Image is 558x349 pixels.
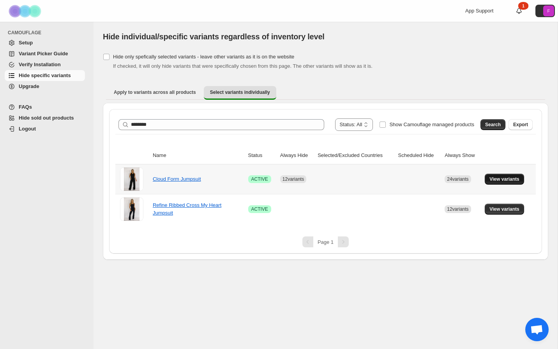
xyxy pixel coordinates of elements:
th: Scheduled Hide [396,147,443,164]
button: View variants [485,174,524,185]
a: Refine Ribbed Cross My Heart Jumpsuit [153,202,221,216]
a: Hide sold out products [5,113,85,123]
span: View variants [489,206,519,212]
button: Avatar with initials F [535,5,555,17]
span: If checked, it will only hide variants that were specifically chosen from this page. The other va... [113,63,373,69]
span: Upgrade [19,83,39,89]
a: 1 [515,7,523,15]
span: Variant Picker Guide [19,51,68,56]
span: FAQs [19,104,32,110]
a: Setup [5,37,85,48]
th: Selected/Excluded Countries [315,147,396,164]
button: Select variants individually [204,86,276,100]
span: Hide individual/specific variants regardless of inventory level [103,32,325,41]
span: ACTIVE [251,176,268,182]
span: Search [485,122,501,128]
span: Page 1 [318,239,334,245]
span: 24 variants [447,176,468,182]
span: ACTIVE [251,206,268,212]
span: Select variants individually [210,89,270,95]
a: FAQs [5,102,85,113]
span: 12 variants [283,176,304,182]
span: View variants [489,176,519,182]
button: View variants [485,204,524,215]
th: Name [150,147,246,164]
a: Cloud Form Jumpsuit [153,176,201,182]
button: Search [480,119,505,130]
button: Apply to variants across all products [108,86,202,99]
img: Camouflage [6,0,45,22]
span: Hide sold out products [19,115,74,121]
text: F [547,9,550,13]
div: Select variants individually [103,103,548,260]
a: Variant Picker Guide [5,48,85,59]
span: Hide only spefically selected variants - leave other variants as it is on the website [113,54,294,60]
span: Verify Installation [19,62,61,67]
span: CAMOUFLAGE [8,30,88,36]
th: Always Show [442,147,482,164]
div: Open chat [525,318,549,341]
span: 12 variants [447,206,468,212]
a: Logout [5,123,85,134]
span: Setup [19,40,33,46]
span: Apply to variants across all products [114,89,196,95]
a: Hide specific variants [5,70,85,81]
span: Avatar with initials F [543,5,554,16]
span: Show Camouflage managed products [389,122,474,127]
th: Status [246,147,278,164]
span: Logout [19,126,36,132]
span: Export [513,122,528,128]
span: App Support [465,8,493,14]
span: Hide specific variants [19,72,71,78]
th: Always Hide [278,147,315,164]
div: 1 [518,2,528,10]
a: Upgrade [5,81,85,92]
button: Export [509,119,533,130]
nav: Pagination [115,236,536,247]
a: Verify Installation [5,59,85,70]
